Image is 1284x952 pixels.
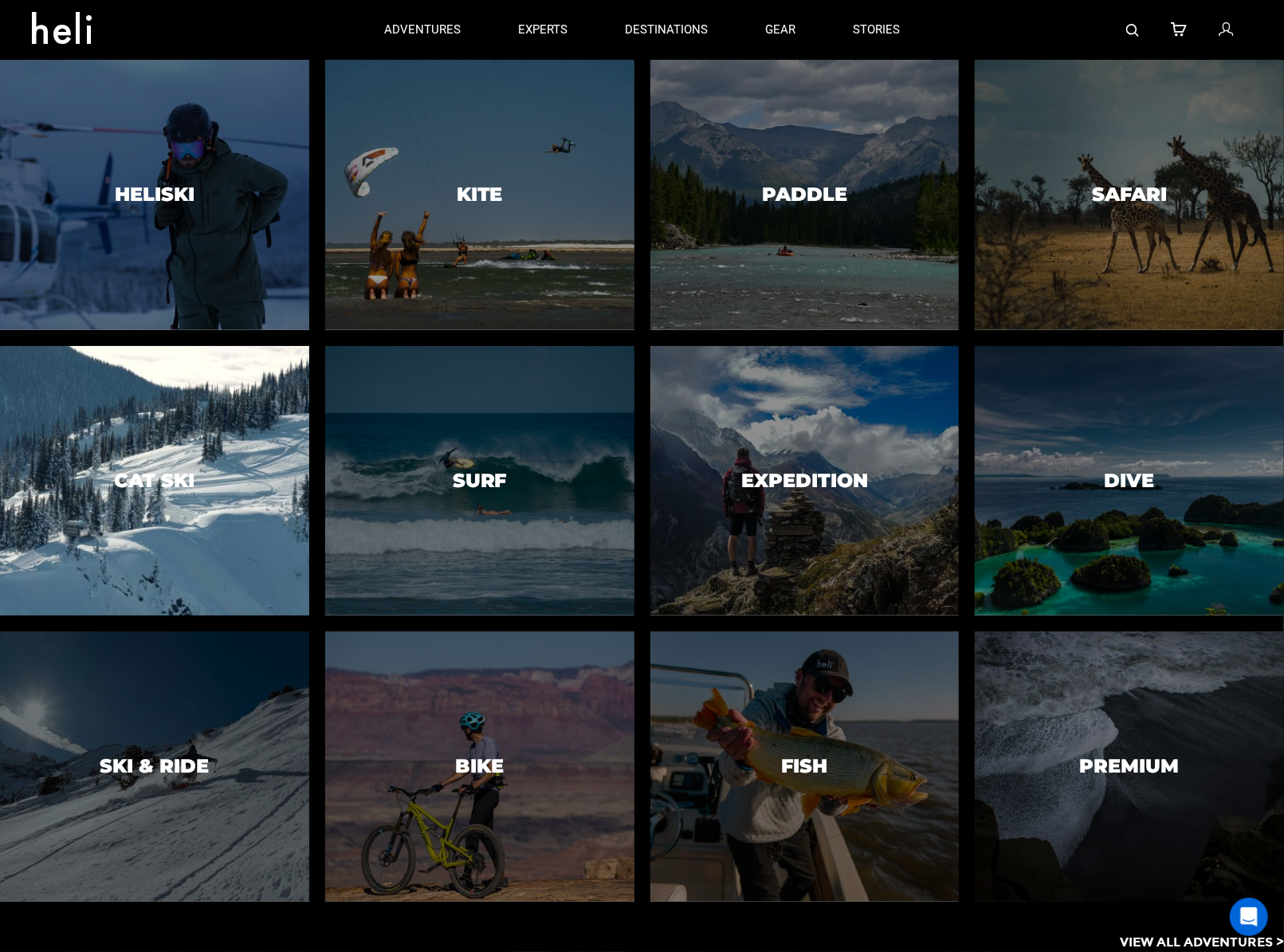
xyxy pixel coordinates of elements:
h3: Cat Ski [114,470,194,491]
h3: Fish [781,757,827,777]
h3: Kite [457,184,503,205]
h3: Paddle [762,184,847,205]
p: adventures [384,22,461,38]
h3: Heliski [115,184,194,205]
p: View All Adventures > [1120,934,1284,952]
div: Open Intercom Messenger [1230,898,1268,936]
h3: Ski & Ride [100,757,209,777]
h3: Dive [1105,470,1155,491]
h3: Premium [1080,757,1180,777]
h3: Expedition [741,470,868,491]
h3: Surf [453,470,507,491]
p: experts [518,22,567,38]
img: search-bar-icon.svg [1126,24,1139,37]
h3: Safari [1092,184,1167,205]
h3: Bike [455,757,504,777]
p: destinations [625,22,708,38]
a: PremiumPremium image [975,631,1284,902]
